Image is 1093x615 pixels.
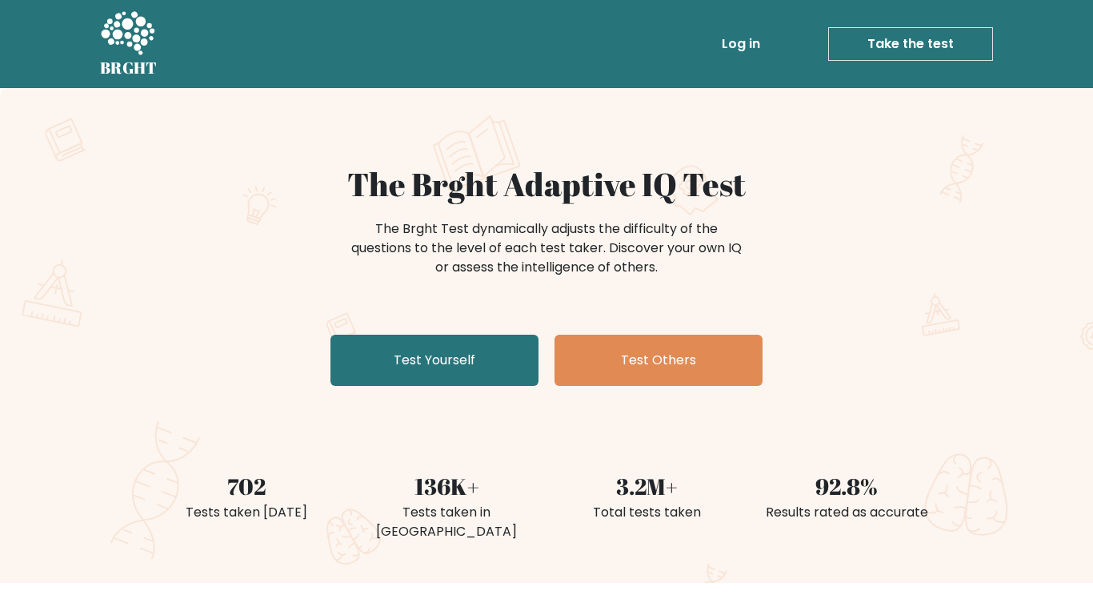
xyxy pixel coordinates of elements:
div: 702 [156,469,337,503]
div: 136K+ [356,469,537,503]
a: Take the test [828,27,993,61]
a: Test Others [555,335,763,386]
a: Log in [715,28,767,60]
h5: BRGHT [100,58,158,78]
a: BRGHT [100,6,158,82]
div: Tests taken [DATE] [156,503,337,522]
div: Total tests taken [556,503,737,522]
div: Tests taken in [GEOGRAPHIC_DATA] [356,503,537,541]
div: The Brght Test dynamically adjusts the difficulty of the questions to the level of each test take... [346,219,747,277]
div: 3.2M+ [556,469,737,503]
div: Results rated as accurate [756,503,937,522]
a: Test Yourself [330,335,538,386]
div: 92.8% [756,469,937,503]
h1: The Brght Adaptive IQ Test [156,165,937,203]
